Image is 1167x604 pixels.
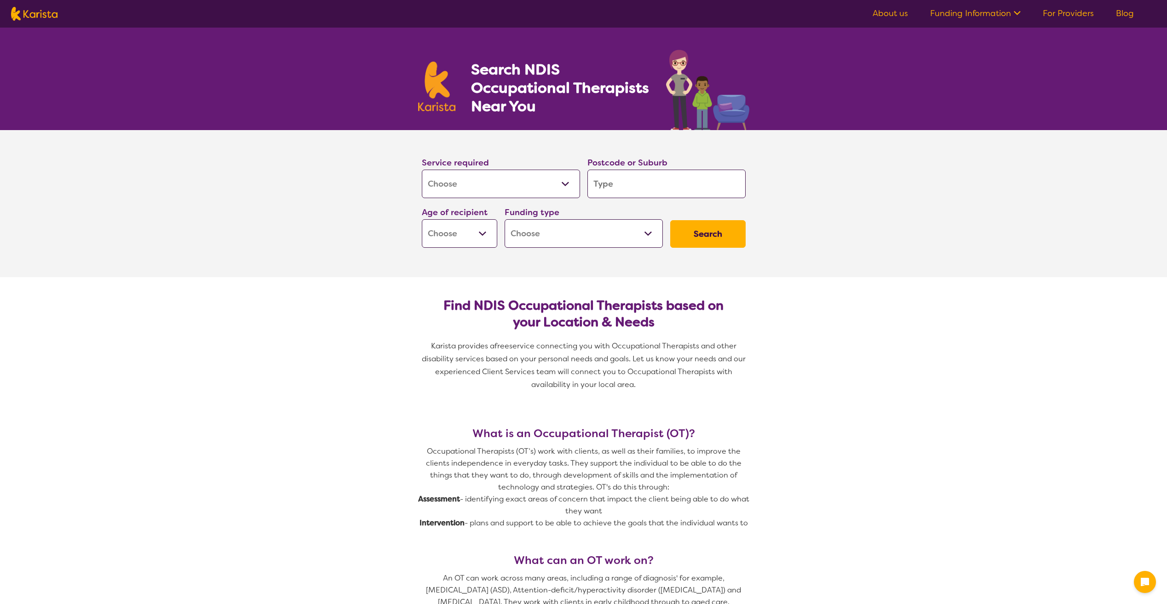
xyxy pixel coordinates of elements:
h2: Find NDIS Occupational Therapists based on your Location & Needs [429,297,738,330]
h3: What can an OT work on? [418,554,749,567]
span: free [494,341,509,351]
label: Funding type [505,207,559,218]
img: occupational-therapy [666,50,749,130]
span: Karista provides a [431,341,494,351]
a: For Providers [1043,8,1094,19]
a: Funding Information [930,8,1021,19]
a: Blog [1116,8,1134,19]
h3: What is an Occupational Therapist (OT)? [418,427,749,440]
label: Postcode or Suburb [587,157,667,168]
h1: Search NDIS Occupational Therapists Near You [471,60,650,115]
button: Search [670,220,746,248]
p: - identifying exact areas of concern that impact the client being able to do what they want [418,493,749,517]
strong: Intervention [420,518,465,528]
span: service connecting you with Occupational Therapists and other disability services based on your p... [422,341,747,389]
img: Karista logo [11,7,57,21]
input: Type [587,170,746,198]
label: Service required [422,157,489,168]
p: - plans and support to be able to achieve the goals that the individual wants to [418,517,749,529]
label: Age of recipient [422,207,488,218]
p: Occupational Therapists (OT’s) work with clients, as well as their families, to improve the clien... [418,445,749,493]
img: Karista logo [418,62,456,111]
a: About us [873,8,908,19]
strong: Assessment [418,494,460,504]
